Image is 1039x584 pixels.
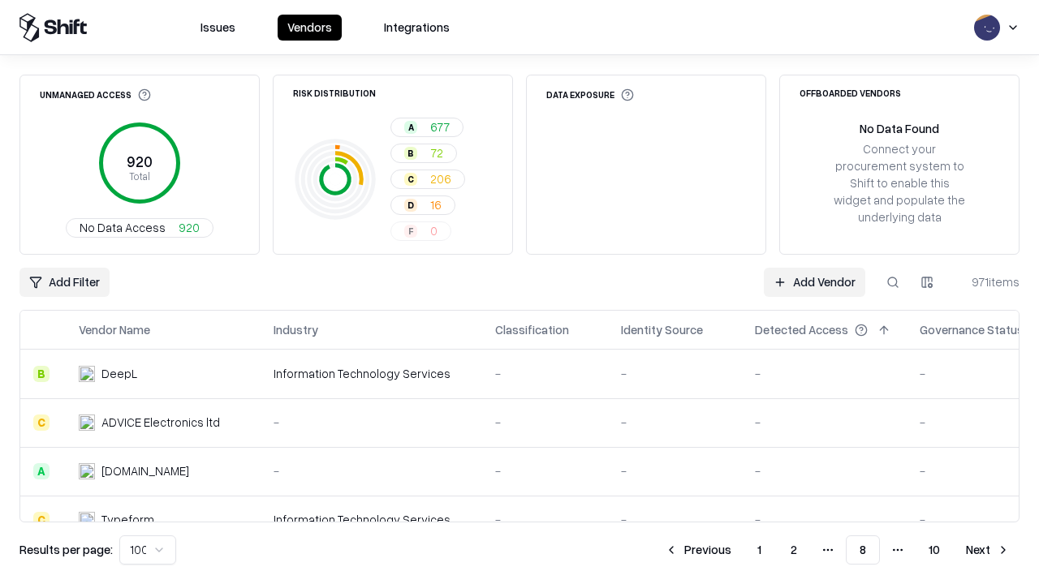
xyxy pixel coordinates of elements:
button: 8 [846,535,880,565]
div: Identity Source [621,321,703,338]
div: - [274,462,469,479]
div: No Data Found [860,120,939,137]
div: - [621,462,729,479]
div: Typeform [101,511,154,528]
div: - [621,511,729,528]
div: - [755,365,894,382]
div: Offboarded Vendors [800,88,901,97]
span: 920 [179,219,200,236]
p: Results per page: [19,541,113,558]
div: Connect your procurement system to Shift to enable this widget and populate the underlying data [832,140,967,226]
span: 16 [430,196,442,213]
div: B [33,366,50,382]
button: A677 [390,118,463,137]
img: DeepL [79,366,95,382]
tspan: Total [129,170,150,182]
button: Add Filter [19,268,110,297]
nav: pagination [655,535,1020,565]
div: - [621,414,729,431]
div: D [404,199,417,212]
div: Industry [274,321,318,338]
div: C [404,173,417,186]
div: C [33,512,50,528]
span: No Data Access [80,219,166,236]
div: - [621,365,729,382]
div: Risk Distribution [293,88,376,97]
div: ADVICE Electronics ltd [101,414,220,431]
button: B72 [390,144,457,163]
div: Information Technology Services [274,365,469,382]
div: B [404,147,417,160]
span: 72 [430,144,443,161]
div: - [495,462,595,479]
button: Issues [191,15,245,41]
span: 677 [430,118,450,135]
button: Integrations [374,15,459,41]
div: [DOMAIN_NAME] [101,462,189,479]
button: No Data Access920 [66,218,213,238]
div: - [755,462,894,479]
button: 2 [778,535,810,565]
a: Add Vendor [764,268,865,297]
div: 971 items [955,273,1020,290]
div: Data Exposure [546,88,634,101]
div: C [33,414,50,431]
div: A [33,463,50,479]
div: Unmanaged Access [40,88,151,101]
button: 10 [916,535,953,565]
img: Typeform [79,512,95,528]
tspan: 920 [127,152,153,170]
div: Detected Access [755,321,848,338]
div: Vendor Name [79,321,150,338]
div: Governance Status [920,321,1024,338]
button: Vendors [278,15,342,41]
div: Classification [495,321,569,338]
div: Information Technology Services [274,511,469,528]
div: DeepL [101,365,137,382]
button: C206 [390,170,465,189]
button: D16 [390,195,455,215]
div: - [755,414,894,431]
div: - [495,511,595,528]
div: - [755,511,894,528]
img: ADVICE Electronics ltd [79,414,95,431]
button: Previous [655,535,741,565]
div: A [404,121,417,134]
div: - [495,414,595,431]
div: - [274,414,469,431]
img: cybersafe.co.il [79,463,95,479]
button: 1 [744,535,774,565]
button: Next [956,535,1020,565]
div: - [495,365,595,382]
span: 206 [430,170,451,187]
